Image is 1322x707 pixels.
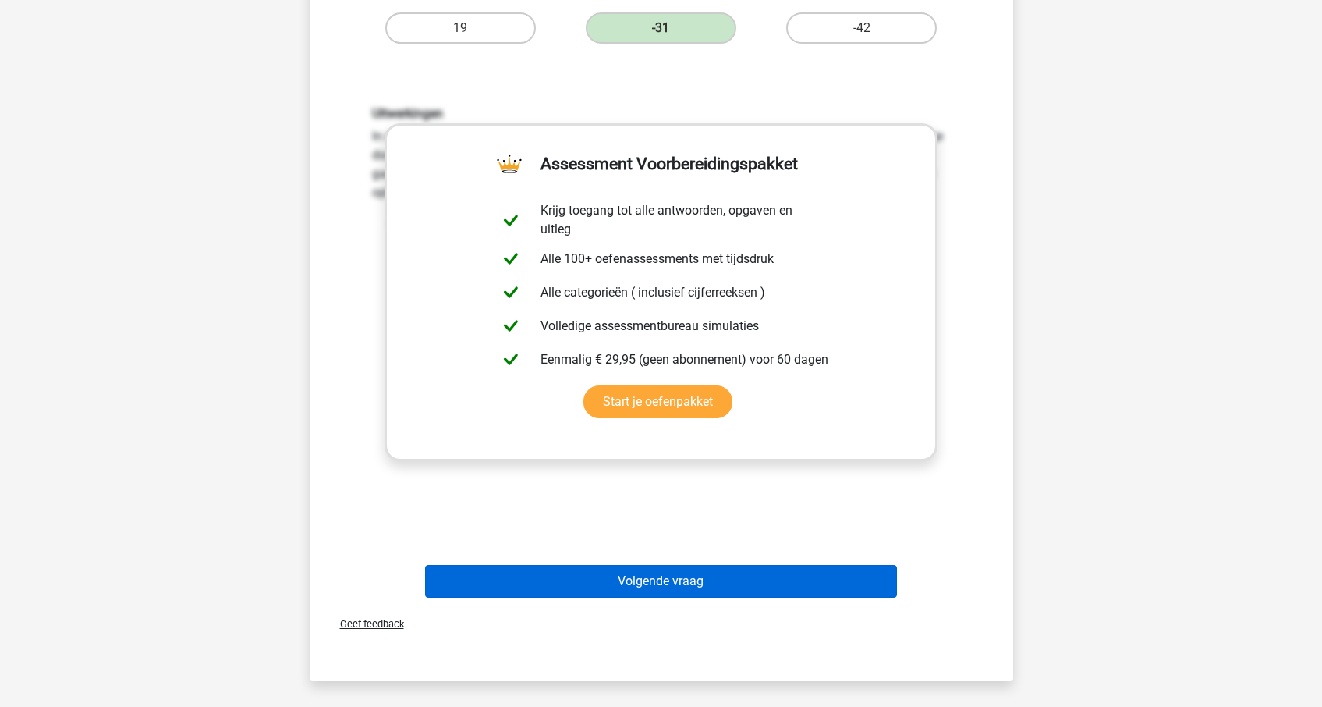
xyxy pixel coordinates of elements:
[385,12,536,44] label: 19
[425,565,897,598] button: Volgende vraag
[372,106,951,121] h6: Uitwerkingen
[360,106,962,419] div: In deze reeks vind je het tweede getal door het eerste getal -14 te doen. Het derde getal in de r...
[586,12,736,44] label: -31
[328,618,404,630] span: Geef feedback
[786,12,937,44] label: -42
[583,385,732,418] a: Start je oefenpakket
